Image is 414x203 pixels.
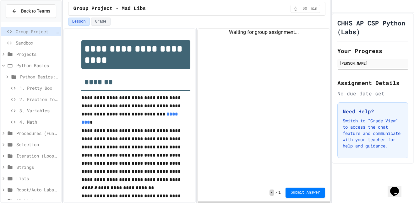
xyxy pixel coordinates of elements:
[19,119,59,125] span: 4. Math
[16,62,59,69] span: Python Basics
[19,107,59,114] span: 3. Variables
[337,46,408,55] h2: Your Progress
[16,51,59,57] span: Projects
[343,118,403,149] p: Switch to "Grade View" to access the chat feature and communicate with your teacher for help and ...
[337,19,408,36] h1: CHHS AP CSP Python (Labs)
[16,130,59,136] span: Procedures (Functions)
[275,190,278,195] span: /
[16,152,59,159] span: Iteration (Loops)
[286,188,325,198] button: Submit Answer
[300,6,310,11] span: 60
[68,18,90,26] button: Lesson
[74,5,146,13] span: Group Project - Mad Libs
[270,190,274,196] span: -
[20,73,59,80] span: Python Basics: To Reviews
[343,108,403,115] h3: Need Help?
[16,164,59,170] span: Strings
[278,190,281,195] span: 1
[19,96,59,103] span: 2. Fraction to Decimal
[337,78,408,87] h2: Assignment Details
[337,90,408,97] div: No due date set
[16,141,59,148] span: Selection
[16,28,59,35] span: Group Project - Mad Libs
[339,60,406,66] div: [PERSON_NAME]
[388,178,408,197] iframe: chat widget
[6,4,56,18] button: Back to Teams
[21,8,50,14] span: Back to Teams
[16,175,59,182] span: Lists
[291,190,320,195] span: Submit Answer
[310,6,317,11] span: min
[91,18,111,26] button: Grade
[16,40,59,46] span: Sandbox
[198,29,330,36] div: Waiting for group assignment...
[19,85,59,91] span: 1. Pretty Box
[16,186,59,193] span: Robot/Auto Labs 1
